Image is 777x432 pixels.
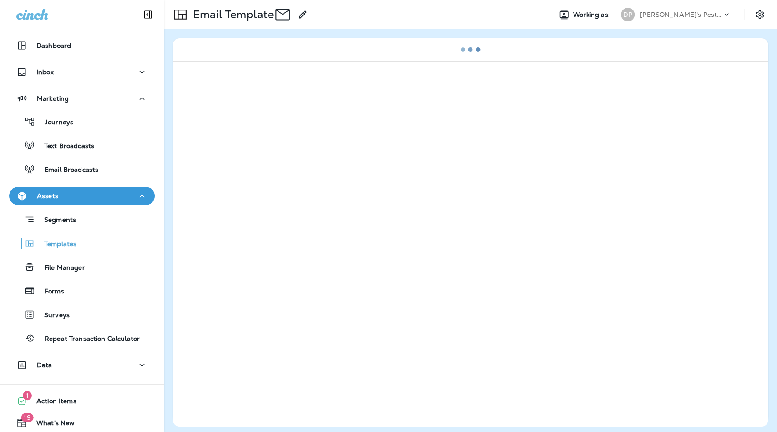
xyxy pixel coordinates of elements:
button: 1Action Items [9,392,155,410]
span: Working as: [573,11,612,19]
span: 19 [21,413,33,422]
p: Text Broadcasts [35,142,94,151]
p: Forms [36,288,64,296]
button: Dashboard [9,36,155,55]
p: File Manager [35,264,85,273]
button: File Manager [9,257,155,277]
p: Journeys [36,118,73,127]
p: Segments [35,216,76,225]
p: Repeat Transaction Calculator [36,335,140,344]
p: Marketing [37,95,69,102]
button: 19What's New [9,414,155,432]
button: Forms [9,281,155,300]
button: Assets [9,187,155,205]
p: Assets [37,192,58,200]
button: Journeys [9,112,155,131]
p: Templates [35,240,76,249]
span: Action Items [27,397,76,408]
div: DP [621,8,635,21]
button: Templates [9,234,155,253]
p: Email Template [189,8,274,21]
p: [PERSON_NAME]'s Pest Control [640,11,722,18]
span: 1 [23,391,32,400]
p: Email Broadcasts [35,166,98,175]
button: Data [9,356,155,374]
p: Surveys [35,311,70,320]
button: Text Broadcasts [9,136,155,155]
p: Dashboard [36,42,71,49]
button: Surveys [9,305,155,324]
button: Segments [9,210,155,229]
button: Settings [752,6,768,23]
span: What's New [27,419,75,430]
button: Repeat Transaction Calculator [9,329,155,348]
p: Data [37,361,52,369]
button: Email Broadcasts [9,159,155,179]
p: Inbox [36,68,54,76]
button: Marketing [9,89,155,108]
button: Collapse Sidebar [135,5,161,24]
button: Inbox [9,63,155,81]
